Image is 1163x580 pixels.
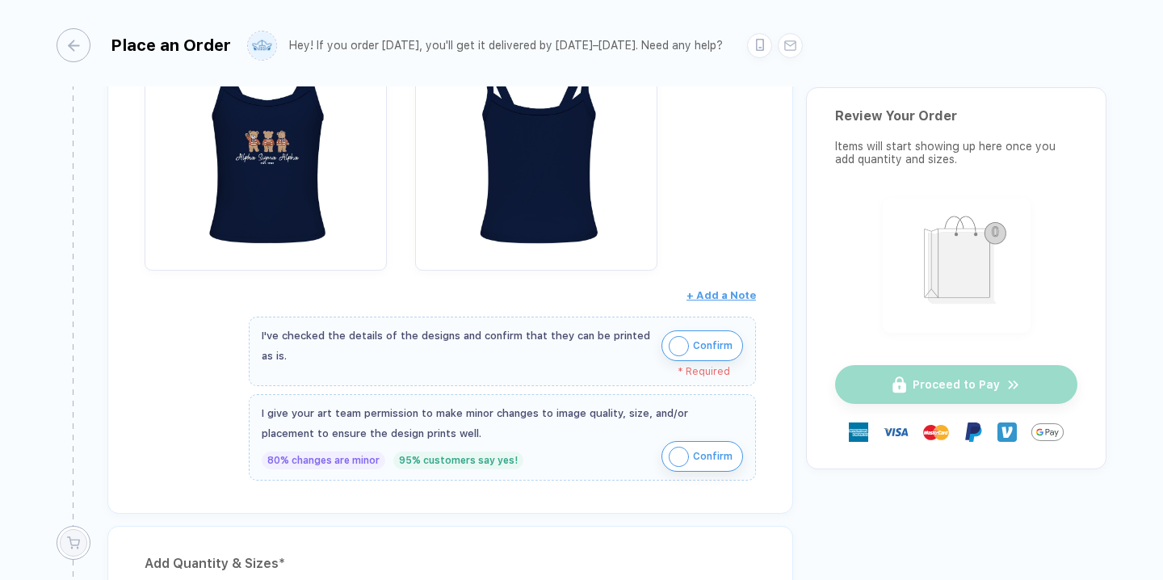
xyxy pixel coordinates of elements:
[262,403,743,443] div: I give your art team permission to make minor changes to image quality, size, and/or placement to...
[669,447,689,467] img: icon
[693,333,733,359] span: Confirm
[686,289,756,301] span: + Add a Note
[661,441,743,472] button: iconConfirm
[393,452,523,469] div: 95% customers say yes!
[111,36,231,55] div: Place an Order
[686,283,756,309] button: + Add a Note
[923,419,949,445] img: master-card
[669,336,689,356] img: icon
[890,205,1023,322] img: shopping_bag.png
[248,32,276,60] img: user profile
[145,551,756,577] div: Add Quantity & Sizes
[262,326,653,366] div: I've checked the details of the designs and confirm that they can be printed as is.
[964,422,983,442] img: Paypal
[835,140,1077,166] div: Items will start showing up here once you add quantity and sizes.
[997,422,1017,442] img: Venmo
[262,452,385,469] div: 80% changes are minor
[835,108,1077,124] div: Review Your Order
[849,422,868,442] img: express
[693,443,733,469] span: Confirm
[262,366,730,377] div: * Required
[289,39,723,53] div: Hey! If you order [DATE], you'll get it delivered by [DATE]–[DATE]. Need any help?
[153,27,379,254] img: 1257cdb9-1367-4740-bbfc-85c86b33dd3d_nt_front_1758830741059.jpg
[661,330,743,361] button: iconConfirm
[1031,416,1064,448] img: GPay
[883,419,909,445] img: visa
[423,27,649,254] img: 1257cdb9-1367-4740-bbfc-85c86b33dd3d_nt_back_1758830741061.jpg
